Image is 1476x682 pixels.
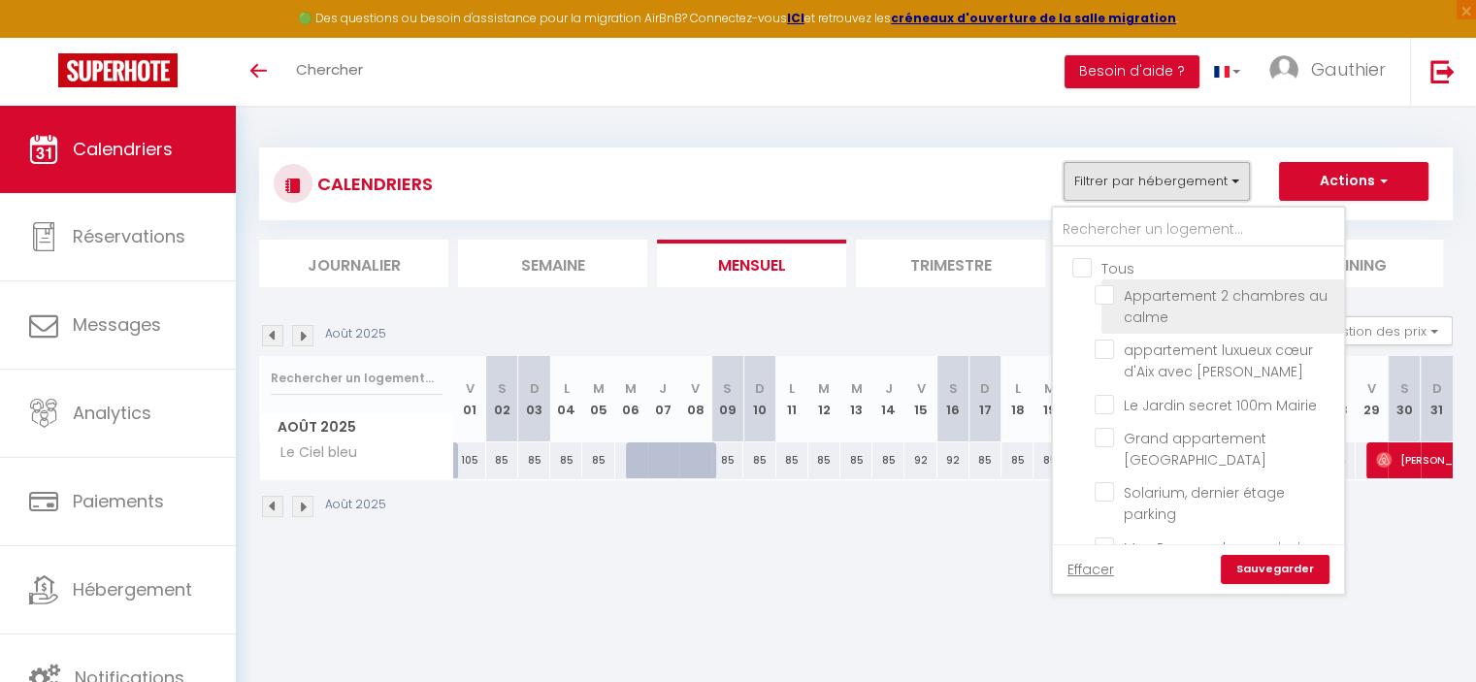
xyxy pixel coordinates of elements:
[937,356,969,442] th: 16
[1311,57,1386,81] span: Gauthier
[818,379,830,398] abbr: M
[937,442,969,478] div: 92
[1254,240,1443,287] li: Planning
[1356,356,1388,442] th: 29
[1255,38,1410,106] a: ... Gauthier
[1124,341,1313,381] span: appartement luxueux cœur d'Aix avec [PERSON_NAME]
[691,379,700,398] abbr: V
[530,379,540,398] abbr: D
[454,356,486,442] th: 01
[851,379,863,398] abbr: M
[949,379,958,398] abbr: S
[466,379,475,398] abbr: V
[263,442,362,464] span: Le Ciel bleu
[872,356,904,442] th: 14
[312,162,433,206] h3: CALENDRIERS
[980,379,990,398] abbr: D
[16,8,74,66] button: Ouvrir le widget de chat LiveChat
[325,325,386,343] p: Août 2025
[647,356,679,442] th: 07
[891,10,1176,26] a: créneaux d'ouverture de la salle migration
[73,401,151,425] span: Analytics
[755,379,765,398] abbr: D
[1221,555,1329,584] a: Sauvegarder
[1269,55,1298,84] img: ...
[325,496,386,514] p: Août 2025
[969,442,1001,478] div: 85
[73,489,164,513] span: Paiements
[1067,559,1114,580] a: Effacer
[1033,442,1066,478] div: 85
[582,356,614,442] th: 05
[1432,379,1442,398] abbr: D
[259,240,448,287] li: Journalier
[1308,316,1453,345] button: Gestion des prix
[1388,356,1420,442] th: 30
[872,442,904,478] div: 85
[550,442,582,478] div: 85
[1124,429,1266,470] span: Grand appartement [GEOGRAPHIC_DATA]
[454,442,486,478] div: 105
[1053,212,1344,247] input: Rechercher un logement...
[904,442,936,478] div: 92
[1051,206,1346,596] div: Filtrer par hébergement
[1065,55,1199,88] button: Besoin d'aide ?
[1015,379,1021,398] abbr: L
[1033,356,1066,442] th: 19
[723,379,732,398] abbr: S
[885,379,893,398] abbr: J
[73,137,173,161] span: Calendriers
[625,379,637,398] abbr: M
[657,240,846,287] li: Mensuel
[260,413,453,441] span: Août 2025
[498,379,507,398] abbr: S
[58,53,178,87] img: Super Booking
[281,38,377,106] a: Chercher
[711,442,743,478] div: 85
[593,379,605,398] abbr: M
[679,356,711,442] th: 08
[615,356,647,442] th: 06
[1430,59,1455,83] img: logout
[564,379,570,398] abbr: L
[73,312,161,337] span: Messages
[1044,379,1056,398] abbr: M
[582,442,614,478] div: 85
[518,356,550,442] th: 03
[856,240,1045,287] li: Trimestre
[73,224,185,248] span: Réservations
[518,442,550,478] div: 85
[776,356,808,442] th: 11
[1279,162,1428,201] button: Actions
[1064,162,1250,201] button: Filtrer par hébergement
[711,356,743,442] th: 09
[1124,483,1285,524] span: Solarium, dernier étage parking
[840,442,872,478] div: 85
[904,356,936,442] th: 15
[550,356,582,442] th: 04
[787,10,804,26] a: ICI
[1001,356,1033,442] th: 18
[486,442,518,478] div: 85
[271,361,443,396] input: Rechercher un logement...
[1124,286,1328,327] span: Appartement 2 chambres au calme
[458,240,647,287] li: Semaine
[486,356,518,442] th: 02
[659,379,667,398] abbr: J
[1367,379,1376,398] abbr: V
[808,442,840,478] div: 85
[916,379,925,398] abbr: V
[969,356,1001,442] th: 17
[743,442,775,478] div: 85
[1421,356,1453,442] th: 31
[1399,379,1408,398] abbr: S
[1001,442,1033,478] div: 85
[840,356,872,442] th: 13
[776,442,808,478] div: 85
[743,356,775,442] th: 10
[789,379,795,398] abbr: L
[808,356,840,442] th: 12
[296,59,363,80] span: Chercher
